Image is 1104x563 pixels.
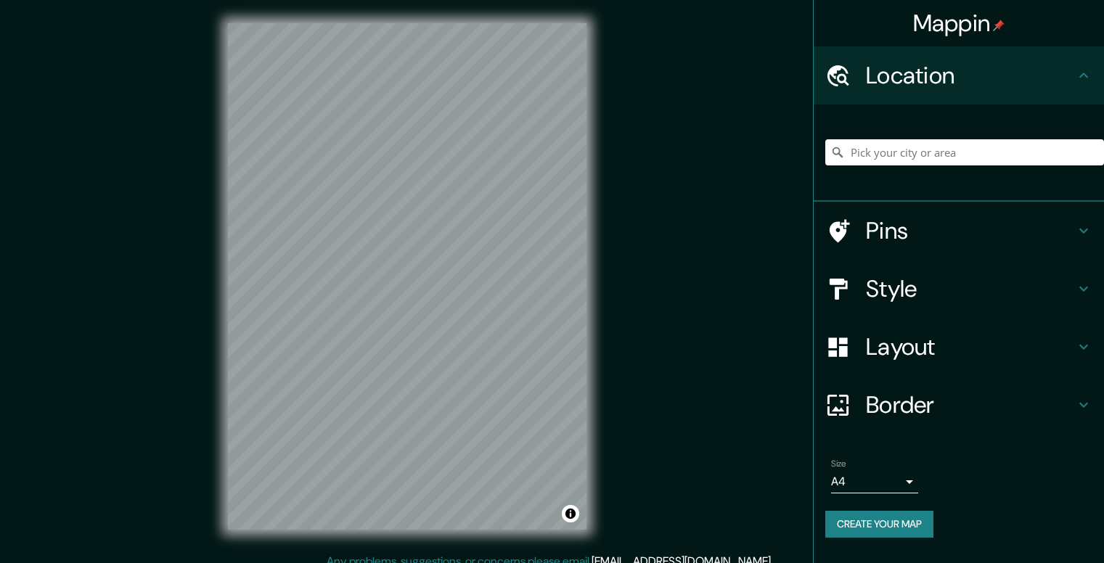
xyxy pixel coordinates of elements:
[866,61,1075,90] h4: Location
[866,274,1075,303] h4: Style
[814,46,1104,104] div: Location
[913,9,1005,38] h4: Mappin
[814,318,1104,376] div: Layout
[228,23,586,530] canvas: Map
[814,376,1104,434] div: Border
[831,470,918,493] div: A4
[825,139,1104,165] input: Pick your city or area
[562,505,579,522] button: Toggle attribution
[866,390,1075,419] h4: Border
[993,20,1005,31] img: pin-icon.png
[866,216,1075,245] h4: Pins
[831,458,846,470] label: Size
[814,260,1104,318] div: Style
[814,202,1104,260] div: Pins
[866,332,1075,361] h4: Layout
[825,511,933,538] button: Create your map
